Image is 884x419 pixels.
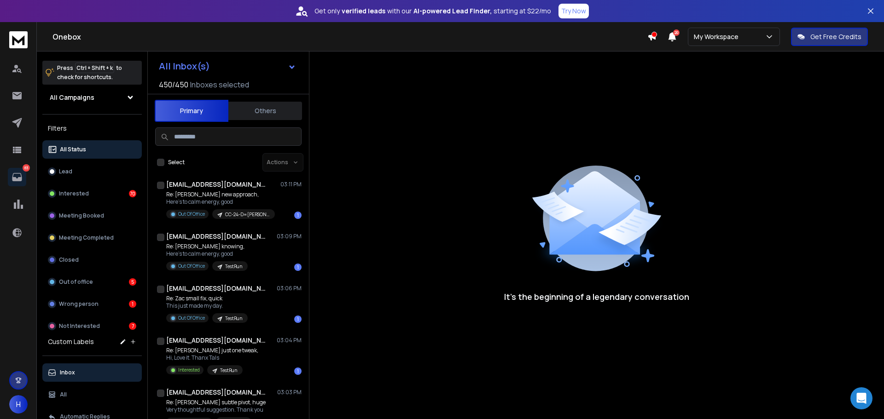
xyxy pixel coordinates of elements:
p: Out Of Office [178,263,205,270]
p: CC-24-D=[PERSON_NAME] - Solar Safe [225,211,269,218]
button: Get Free Credits [791,28,868,46]
p: Here's to calm energy, good [166,250,248,258]
p: 03:04 PM [277,337,302,344]
p: Try Now [561,6,586,16]
button: Primary [155,100,228,122]
p: My Workspace [694,32,742,41]
h1: [EMAIL_ADDRESS][DOMAIN_NAME] [166,180,268,189]
p: 03:09 PM [277,233,302,240]
p: 03:11 PM [280,181,302,188]
h3: Filters [42,122,142,135]
div: 1 [294,316,302,323]
button: Meeting Completed [42,229,142,247]
span: 450 / 450 [159,79,188,90]
h1: All Inbox(s) [159,62,210,71]
h3: Inboxes selected [190,79,249,90]
p: TestRun [225,315,242,322]
p: 03:06 PM [277,285,302,292]
strong: AI-powered Lead Finder, [413,6,492,16]
div: 1 [129,300,136,308]
h1: [EMAIL_ADDRESS][DOMAIN_NAME] [166,284,268,293]
p: Re: [PERSON_NAME] just one tweak, [166,347,258,354]
span: 20 [673,29,680,36]
div: 7 [129,322,136,330]
p: Get Free Credits [810,32,861,41]
p: Out Of Office [178,211,205,218]
h1: [EMAIL_ADDRESS][DOMAIN_NAME] [166,232,268,241]
p: Closed [59,256,79,264]
button: All [42,385,142,404]
button: Not Interested7 [42,317,142,335]
div: 1 [294,367,302,375]
p: Meeting Booked [59,212,104,219]
p: Interested [59,190,89,197]
button: All Status [42,140,142,159]
p: Wrong person [59,300,99,308]
p: All Status [60,146,86,153]
span: Ctrl + Shift + k [75,63,114,73]
p: Meeting Completed [59,234,114,241]
button: All Inbox(s) [151,57,303,75]
p: Very thoughtful suggestion. Thank you [166,406,266,413]
p: Out Of Office [178,315,205,321]
button: H [9,395,28,413]
a: 83 [8,168,26,186]
p: Get only with our starting at $22/mo [314,6,551,16]
button: Inbox [42,363,142,382]
h1: Onebox [52,31,647,42]
label: Select [168,159,185,166]
button: All Campaigns [42,88,142,107]
p: Hi, Love it. Thanx Tals [166,354,258,362]
p: TestRun [220,367,237,374]
div: 70 [129,190,136,197]
h1: All Campaigns [50,93,94,102]
p: Re: Zac small fix, quick [166,295,248,302]
p: This just made my day. [166,302,248,310]
p: TestRun [225,263,242,270]
div: 1 [294,212,302,219]
p: Lead [59,168,72,175]
p: Inbox [60,369,75,376]
p: Not Interested [59,322,100,330]
p: Here's to calm energy, good [166,198,275,206]
h1: [EMAIL_ADDRESS][DOMAIN_NAME] [166,388,268,397]
p: 83 [23,164,30,172]
p: 03:03 PM [277,389,302,396]
button: Closed [42,251,142,269]
p: It’s the beginning of a legendary conversation [504,290,689,303]
button: Out of office5 [42,273,142,291]
h3: Custom Labels [48,337,94,346]
p: All [60,391,67,398]
button: Meeting Booked [42,207,142,225]
p: Re: [PERSON_NAME] subtle pivot, huge [166,399,266,406]
button: Lead [42,162,142,181]
div: Open Intercom Messenger [850,387,872,409]
div: 1 [294,264,302,271]
strong: verified leads [342,6,385,16]
button: Try Now [558,4,589,18]
button: Others [228,101,302,121]
button: Interested70 [42,184,142,203]
p: Press to check for shortcuts. [57,63,122,82]
p: Re: [PERSON_NAME] new approach, [166,191,275,198]
div: 5 [129,278,136,286]
p: Re: [PERSON_NAME] knowing, [166,243,248,250]
h1: [EMAIL_ADDRESS][DOMAIN_NAME] [166,336,268,345]
button: Wrong person1 [42,295,142,313]
p: Interested [178,367,200,373]
img: logo [9,31,28,48]
p: Out of office [59,278,93,286]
